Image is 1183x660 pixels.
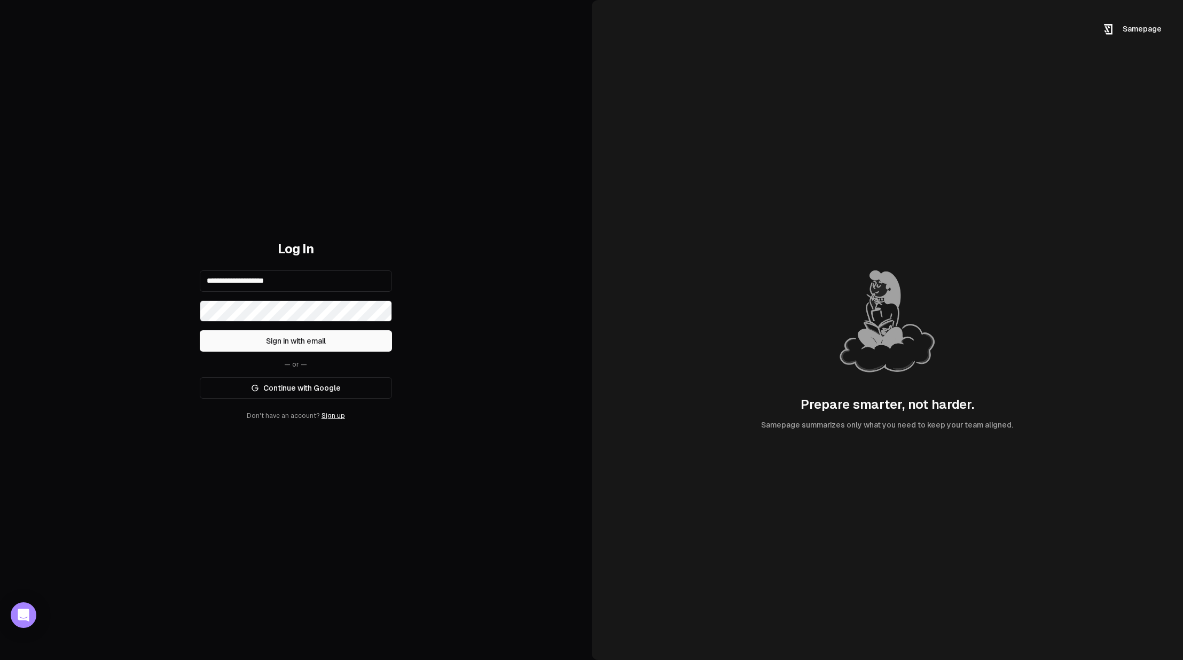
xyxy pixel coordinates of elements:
button: Sign in with email [200,330,392,352]
div: Prepare smarter, not harder. [801,396,974,413]
div: — or — [200,360,392,369]
div: Samepage summarizes only what you need to keep your team aligned. [761,420,1013,430]
h1: Log In [200,240,392,258]
span: Samepage [1123,25,1162,33]
a: Sign up [322,412,345,420]
a: Continue with Google [200,377,392,399]
div: Don't have an account? [200,411,392,420]
div: Open Intercom Messenger [11,602,36,628]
